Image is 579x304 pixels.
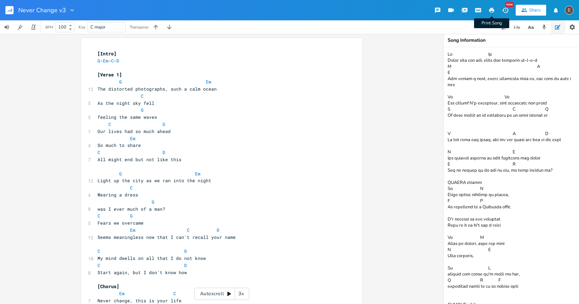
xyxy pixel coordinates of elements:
span: C [141,93,144,99]
span: C [173,290,176,297]
span: D [163,149,165,155]
span: G [130,213,133,219]
button: Print Song [485,4,498,16]
div: Share [529,7,541,13]
span: C [187,227,190,233]
button: New [498,4,512,16]
span: G [119,171,122,177]
span: Fears we overcame [98,220,144,226]
span: So much to share [98,142,141,148]
span: G [98,58,100,64]
span: - - - [98,58,119,64]
span: C [98,262,100,268]
span: C major [90,24,106,30]
span: C [130,185,133,191]
div: Transpose [130,25,148,29]
div: edward [565,6,574,15]
span: As the night sky fell [98,100,160,106]
span: [Verse 1] [98,72,122,78]
span: The distorted photographs, such a calm ocean [98,86,217,92]
span: Start again, but I don't know how [98,269,187,275]
span: C [108,121,111,127]
div: BPM [45,25,53,29]
span: My mind dwells on all that I do not know [98,255,206,261]
span: Em [206,79,211,85]
span: D [217,227,219,233]
span: feeling the same waves [98,114,157,120]
span: G [163,121,165,127]
span: G [119,79,122,85]
span: [Intro] [98,51,116,57]
span: C [98,149,100,155]
span: D [116,58,119,64]
span: D [184,248,187,254]
span: [Chorus] [98,283,119,289]
div: Key [79,25,85,29]
div: Song Information [448,38,575,43]
span: Em [195,171,200,177]
button: E [565,2,574,18]
span: All might end but not like this [98,156,181,163]
span: G [141,107,144,113]
span: Never change, this is your life [98,298,181,304]
span: Em [130,135,135,141]
button: Share [516,5,546,16]
span: C [98,213,100,219]
span: was I ever much of a man? [98,206,165,212]
span: D [184,262,187,268]
span: Em [119,290,125,297]
span: Em [130,227,135,233]
span: C [98,248,100,254]
textarea: Lo Ip Dolor sita con adi, elits doe temporin ut-l-e-d M A E Adm veniam q nost, exerc ullamcola ni... [444,47,579,304]
span: Seems meaningless now that I can't recall your name [98,234,236,240]
span: G [152,199,154,205]
div: 3x [235,288,247,300]
span: Never Change v3 [18,7,66,13]
span: Wearing a dress [98,192,138,198]
span: Em [103,58,108,64]
span: C [111,58,114,64]
span: Our lives had so much ahead [98,128,171,134]
div: Autoscroll [194,288,249,300]
span: Light up the city as we ran into the night [98,177,211,184]
div: New [505,2,514,7]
